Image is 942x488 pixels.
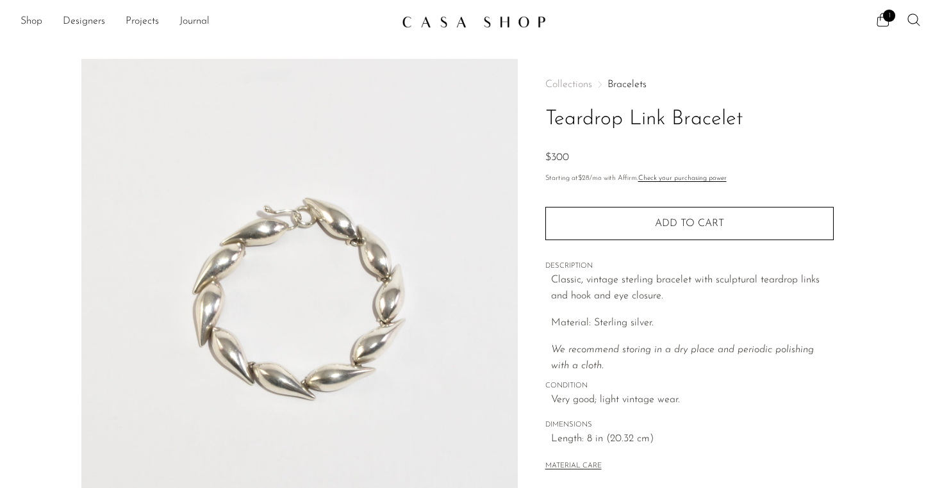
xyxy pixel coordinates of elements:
[21,11,392,33] nav: Desktop navigation
[545,462,602,471] button: MATERIAL CARE
[655,218,724,229] span: Add to cart
[551,345,814,371] i: We recommend storing in a dry place and periodic polishing with a cloth.
[638,175,727,182] a: Check your purchasing power - Learn more about Affirm Financing (opens in modal)
[883,10,895,22] span: 1
[545,380,834,392] span: CONDITION
[545,261,834,272] span: DESCRIPTION
[21,13,42,30] a: Shop
[63,13,105,30] a: Designers
[126,13,159,30] a: Projects
[545,79,592,90] span: Collections
[545,79,834,90] nav: Breadcrumbs
[551,315,834,332] p: Material: Sterling silver.
[179,13,210,30] a: Journal
[21,11,392,33] ul: NEW HEADER MENU
[545,152,569,163] span: $300
[545,173,834,184] p: Starting at /mo with Affirm.
[545,103,834,136] h1: Teardrop Link Bracelet
[551,431,834,448] span: Length: 8 in (20.32 cm)
[607,79,647,90] a: Bracelets
[551,272,834,305] p: Classic, vintage sterling bracelet with sculptural teardrop links and hook and eye closure.
[551,392,834,409] span: Very good; light vintage wear.
[578,175,590,182] span: $28
[545,207,834,240] button: Add to cart
[545,419,834,431] span: DIMENSIONS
